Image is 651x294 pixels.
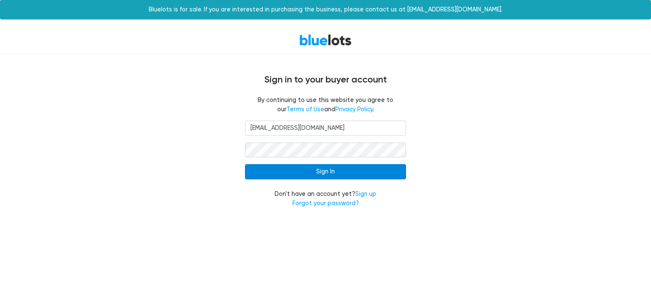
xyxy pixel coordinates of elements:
[355,190,376,198] a: Sign up
[287,106,324,113] a: Terms of Use
[299,34,352,46] a: BlueLots
[245,96,406,114] fieldset: By continuing to use this website you agree to our and .
[245,190,406,208] div: Don't have an account yet?
[245,164,406,179] input: Sign In
[292,200,359,207] a: Forgot your password?
[245,121,406,136] input: Email
[335,106,373,113] a: Privacy Policy
[71,74,580,85] h4: Sign in to your buyer account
